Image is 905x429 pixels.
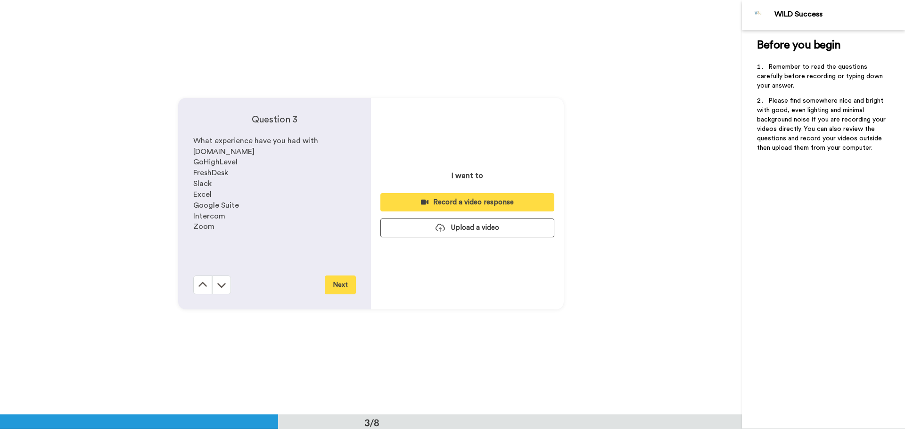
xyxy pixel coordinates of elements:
button: Upload a video [380,219,554,237]
img: Profile Image [747,4,770,26]
span: Zoom [193,223,214,230]
h4: Question 3 [193,113,356,126]
span: [DOMAIN_NAME] [193,148,255,155]
p: I want to [452,170,483,181]
div: WILD Success [774,10,905,19]
span: Please find somewhere nice and bright with good, even lighting and minimal background noise if yo... [757,97,888,151]
span: FreshDesk [193,169,228,177]
span: Intercom [193,212,225,220]
span: Slack [193,180,212,187]
span: GoHighLevel [193,158,238,166]
div: Record a video response [388,197,547,207]
span: What experience have you had with [193,137,318,145]
span: Google Suite [193,202,239,209]
div: 3/8 [349,416,395,429]
span: Excel [193,191,212,198]
button: Next [325,275,356,294]
button: Record a video response [380,193,554,211]
span: Remember to read the questions carefully before recording or typing down your answer. [757,64,885,89]
span: Before you begin [757,40,840,51]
